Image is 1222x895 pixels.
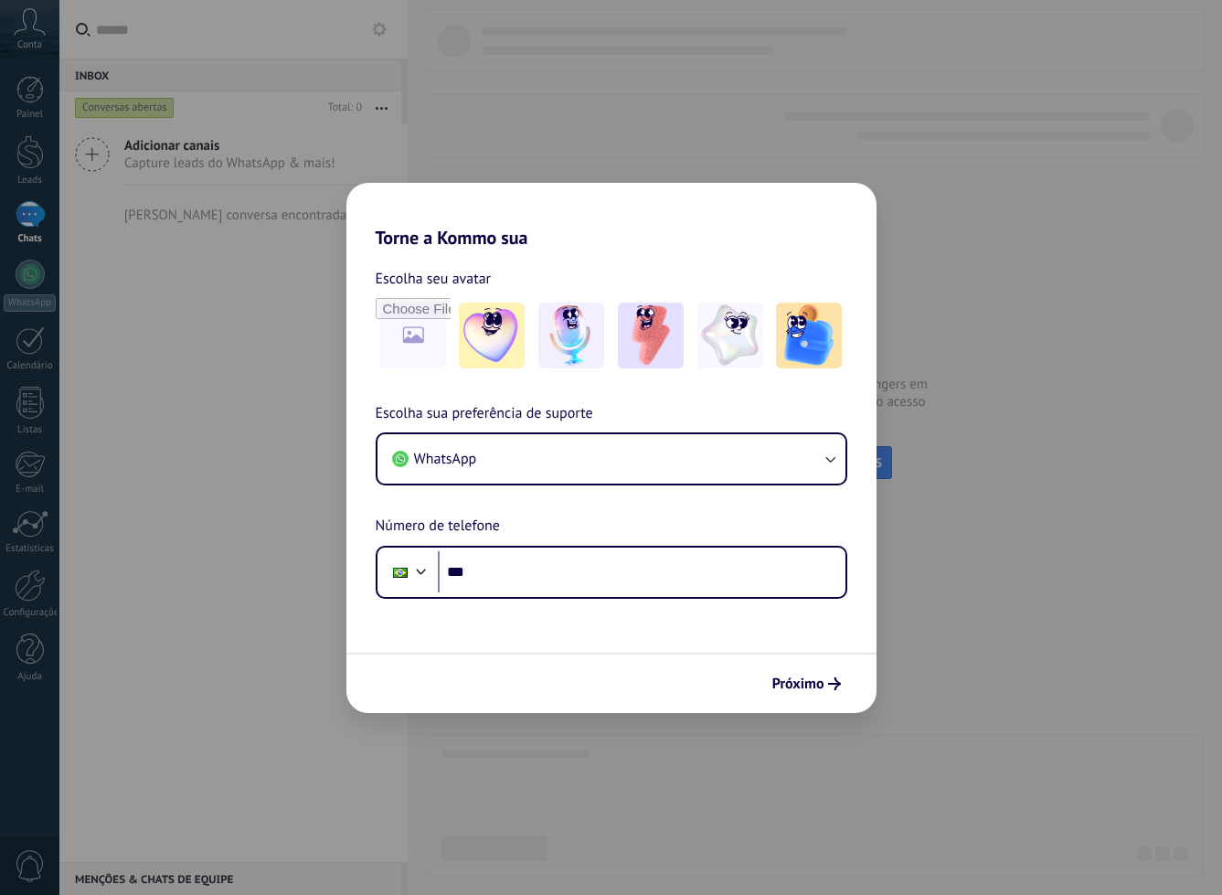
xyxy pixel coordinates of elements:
[776,303,842,368] img: -5.jpeg
[764,668,849,699] button: Próximo
[697,303,763,368] img: -4.jpeg
[383,553,418,591] div: Brazil: + 55
[376,402,593,426] span: Escolha sua preferência de suporte
[377,434,845,484] button: WhatsApp
[346,183,877,249] h2: Torne a Kommo sua
[459,303,525,368] img: -1.jpeg
[772,677,824,690] span: Próximo
[376,267,492,291] span: Escolha seu avatar
[618,303,684,368] img: -3.jpeg
[414,450,477,468] span: WhatsApp
[538,303,604,368] img: -2.jpeg
[376,515,500,538] span: Número de telefone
